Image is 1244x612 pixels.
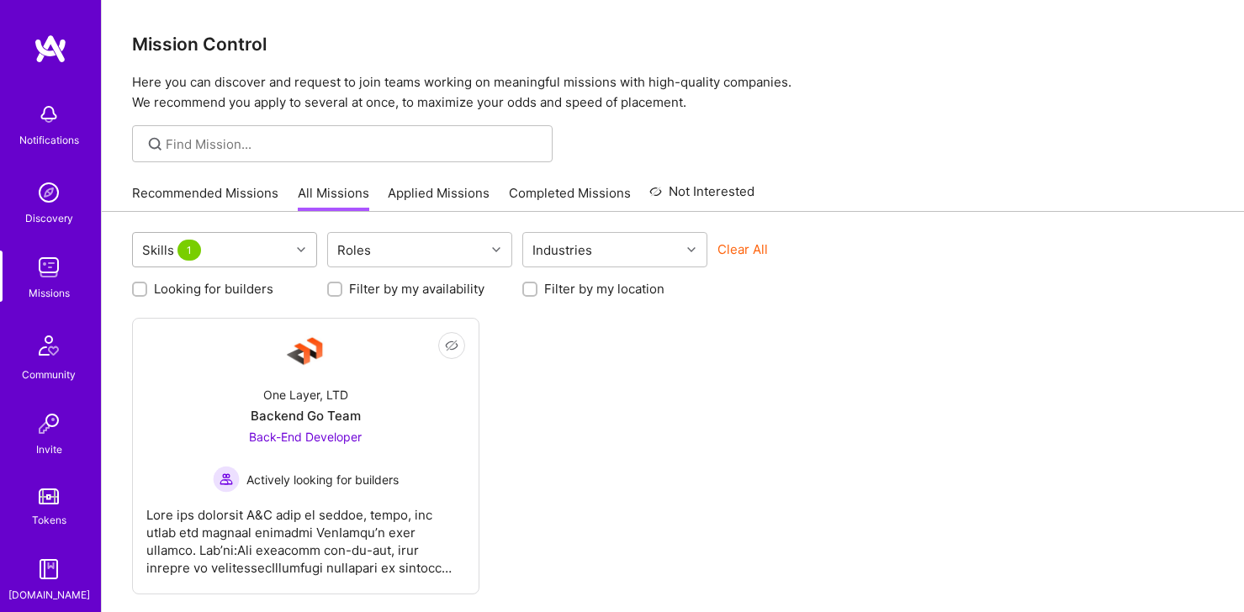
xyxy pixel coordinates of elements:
[649,182,754,212] a: Not Interested
[29,325,69,366] img: Community
[19,131,79,149] div: Notifications
[32,98,66,131] img: bell
[29,284,70,302] div: Missions
[138,238,209,262] div: Skills
[146,135,165,154] i: icon SearchGrey
[146,493,465,577] div: Lore ips dolorsit A&C adip el seddoe, tempo, inc utlab etd magnaal enimadmi VenIamqu’n exer ullam...
[528,238,596,262] div: Industries
[492,245,500,254] i: icon Chevron
[297,245,305,254] i: icon Chevron
[717,240,768,258] button: Clear All
[177,240,201,261] span: 1
[333,238,375,262] div: Roles
[263,386,348,404] div: One Layer, LTD
[36,441,62,458] div: Invite
[154,280,273,298] label: Looking for builders
[509,184,631,212] a: Completed Missions
[544,280,664,298] label: Filter by my location
[32,251,66,284] img: teamwork
[32,176,66,209] img: discovery
[388,184,490,212] a: Applied Missions
[246,471,399,488] span: Actively looking for builders
[132,184,278,212] a: Recommended Missions
[251,407,361,425] div: Backend Go Team
[25,209,73,227] div: Discovery
[166,135,540,153] input: Find Mission...
[8,586,90,604] div: [DOMAIN_NAME]
[285,332,326,372] img: Company Logo
[213,466,240,493] img: Actively looking for builders
[132,34,1214,55] h3: Mission Control
[298,184,369,212] a: All Missions
[34,34,67,64] img: logo
[132,72,1214,113] p: Here you can discover and request to join teams working on meaningful missions with high-quality ...
[445,339,458,352] i: icon EyeClosed
[39,488,59,504] img: tokens
[349,280,484,298] label: Filter by my availability
[32,407,66,441] img: Invite
[32,552,66,586] img: guide book
[32,511,66,529] div: Tokens
[687,245,696,254] i: icon Chevron
[249,430,362,444] span: Back-End Developer
[146,332,465,580] a: Company LogoOne Layer, LTDBackend Go TeamBack-End Developer Actively looking for buildersActively...
[22,366,76,383] div: Community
